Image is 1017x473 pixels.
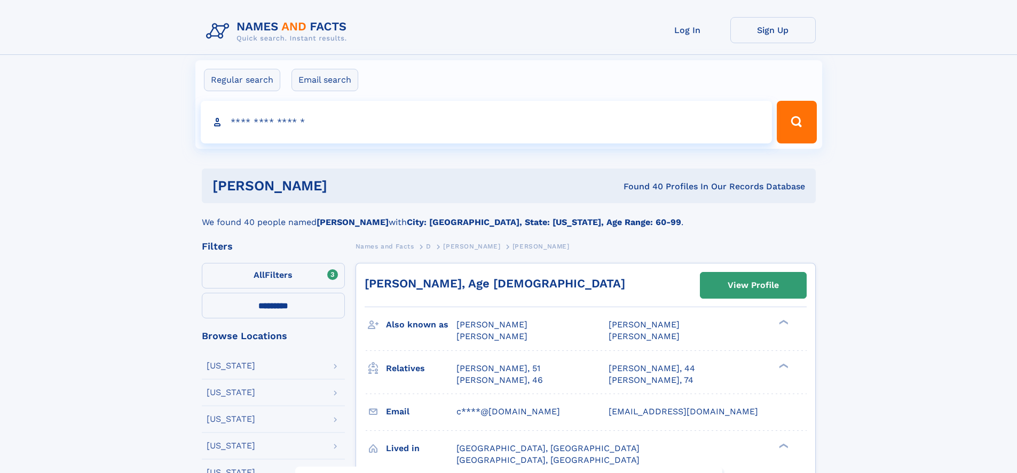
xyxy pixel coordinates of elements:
[609,363,695,374] a: [PERSON_NAME], 44
[207,442,255,450] div: [US_STATE]
[513,243,570,250] span: [PERSON_NAME]
[777,101,816,143] button: Search Button
[317,217,389,227] b: [PERSON_NAME]
[386,316,456,334] h3: Also known as
[202,263,345,288] label: Filters
[386,359,456,378] h3: Relatives
[609,374,693,386] a: [PERSON_NAME], 74
[212,179,476,193] h1: [PERSON_NAME]
[456,331,527,341] span: [PERSON_NAME]
[728,273,779,298] div: View Profile
[426,243,431,250] span: D
[207,415,255,423] div: [US_STATE]
[426,239,431,253] a: D
[700,272,806,298] a: View Profile
[609,406,758,416] span: [EMAIL_ADDRESS][DOMAIN_NAME]
[776,362,789,369] div: ❯
[207,388,255,397] div: [US_STATE]
[202,17,356,46] img: Logo Names and Facts
[202,331,345,341] div: Browse Locations
[202,242,345,251] div: Filters
[356,239,414,253] a: Names and Facts
[207,362,255,370] div: [US_STATE]
[645,17,730,43] a: Log In
[291,69,358,91] label: Email search
[456,363,540,374] a: [PERSON_NAME], 51
[456,374,543,386] a: [PERSON_NAME], 46
[609,331,680,341] span: [PERSON_NAME]
[730,17,816,43] a: Sign Up
[456,455,640,465] span: [GEOGRAPHIC_DATA], [GEOGRAPHIC_DATA]
[386,403,456,421] h3: Email
[475,181,805,193] div: Found 40 Profiles In Our Records Database
[204,69,280,91] label: Regular search
[254,270,265,280] span: All
[386,439,456,458] h3: Lived in
[407,217,681,227] b: City: [GEOGRAPHIC_DATA], State: [US_STATE], Age Range: 60-99
[456,443,640,453] span: [GEOGRAPHIC_DATA], [GEOGRAPHIC_DATA]
[365,277,625,290] a: [PERSON_NAME], Age [DEMOGRAPHIC_DATA]
[201,101,772,143] input: search input
[776,442,789,449] div: ❯
[456,319,527,330] span: [PERSON_NAME]
[776,319,789,326] div: ❯
[443,243,500,250] span: [PERSON_NAME]
[609,319,680,330] span: [PERSON_NAME]
[443,239,500,253] a: [PERSON_NAME]
[202,203,816,229] div: We found 40 people named with .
